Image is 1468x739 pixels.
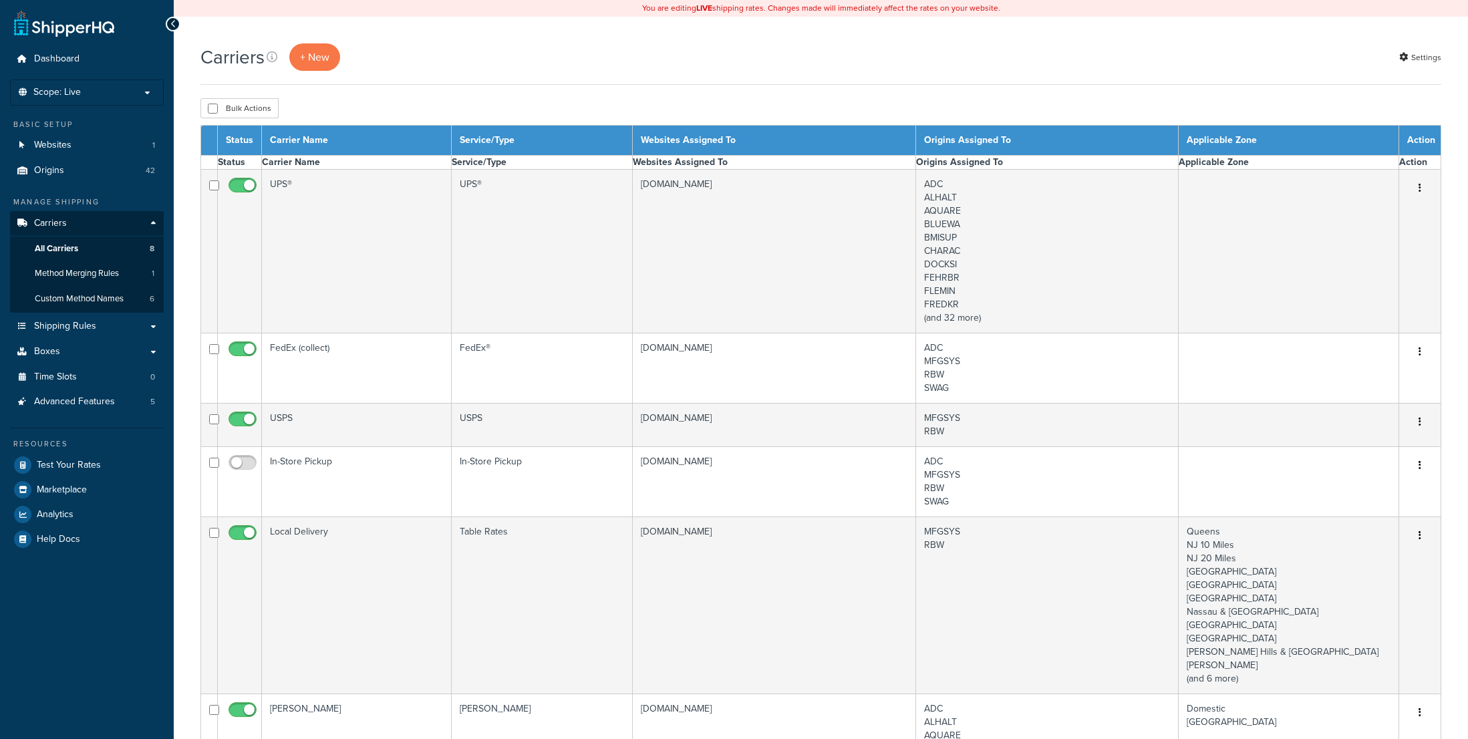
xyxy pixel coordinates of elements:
[10,47,164,71] a: Dashboard
[262,156,452,170] th: Carrier Name
[262,126,452,156] th: Carrier Name
[34,346,60,357] span: Boxes
[35,243,78,255] span: All Carriers
[10,365,164,390] a: Time Slots 0
[10,261,164,286] li: Method Merging Rules
[916,126,1179,156] th: Origins Assigned To
[34,140,71,151] span: Websites
[696,2,712,14] b: LIVE
[34,218,67,229] span: Carriers
[633,517,916,694] td: [DOMAIN_NAME]
[633,126,916,156] th: Websites Assigned To
[35,293,124,305] span: Custom Method Names
[150,396,155,408] span: 5
[289,43,340,71] a: + New
[1179,126,1399,156] th: Applicable Zone
[10,158,164,183] a: Origins 42
[262,170,452,333] td: UPS®
[146,165,155,176] span: 42
[35,268,119,279] span: Method Merging Rules
[10,478,164,502] a: Marketplace
[916,517,1179,694] td: MFGSYS RBW
[1179,156,1399,170] th: Applicable Zone
[10,119,164,130] div: Basic Setup
[10,237,164,261] a: All Carriers 8
[10,211,164,313] li: Carriers
[10,287,164,311] li: Custom Method Names
[33,87,81,98] span: Scope: Live
[1399,48,1441,67] a: Settings
[150,293,154,305] span: 6
[150,372,155,383] span: 0
[916,447,1179,517] td: ADC MFGSYS RBW SWAG
[10,196,164,208] div: Manage Shipping
[1399,126,1441,156] th: Action
[452,126,633,156] th: Service/Type
[10,527,164,551] a: Help Docs
[37,534,80,545] span: Help Docs
[10,211,164,236] a: Carriers
[262,447,452,517] td: In-Store Pickup
[150,243,154,255] span: 8
[10,438,164,450] div: Resources
[633,333,916,404] td: [DOMAIN_NAME]
[10,314,164,339] a: Shipping Rules
[452,404,633,447] td: USPS
[452,447,633,517] td: In-Store Pickup
[34,321,96,332] span: Shipping Rules
[152,268,154,279] span: 1
[10,133,164,158] li: Websites
[452,170,633,333] td: UPS®
[633,404,916,447] td: [DOMAIN_NAME]
[452,156,633,170] th: Service/Type
[10,365,164,390] li: Time Slots
[34,396,115,408] span: Advanced Features
[262,517,452,694] td: Local Delivery
[10,390,164,414] a: Advanced Features 5
[152,140,155,151] span: 1
[37,484,87,496] span: Marketplace
[262,333,452,404] td: FedEx (collect)
[10,339,164,364] a: Boxes
[10,502,164,527] a: Analytics
[916,404,1179,447] td: MFGSYS RBW
[200,98,279,118] button: Bulk Actions
[916,333,1179,404] td: ADC MFGSYS RBW SWAG
[37,460,101,471] span: Test Your Rates
[10,133,164,158] a: Websites 1
[218,126,262,156] th: Status
[916,156,1179,170] th: Origins Assigned To
[200,44,265,70] h1: Carriers
[916,170,1179,333] td: ADC ALHALT AQUARE BLUEWA BMISUP CHARAC DOCKSI FEHRBR FLEMIN FREDKR (and 32 more)
[10,453,164,477] a: Test Your Rates
[1179,517,1399,694] td: Queens NJ 10 Miles NJ 20 Miles [GEOGRAPHIC_DATA] [GEOGRAPHIC_DATA] [GEOGRAPHIC_DATA] Nassau & [GE...
[1399,156,1441,170] th: Action
[34,372,77,383] span: Time Slots
[262,404,452,447] td: USPS
[10,261,164,286] a: Method Merging Rules 1
[10,237,164,261] li: All Carriers
[37,509,74,521] span: Analytics
[633,156,916,170] th: Websites Assigned To
[34,165,64,176] span: Origins
[10,390,164,414] li: Advanced Features
[10,287,164,311] a: Custom Method Names 6
[10,158,164,183] li: Origins
[14,10,114,37] a: ShipperHQ Home
[218,156,262,170] th: Status
[452,333,633,404] td: FedEx®
[633,170,916,333] td: [DOMAIN_NAME]
[34,53,80,65] span: Dashboard
[633,447,916,517] td: [DOMAIN_NAME]
[452,517,633,694] td: Table Rates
